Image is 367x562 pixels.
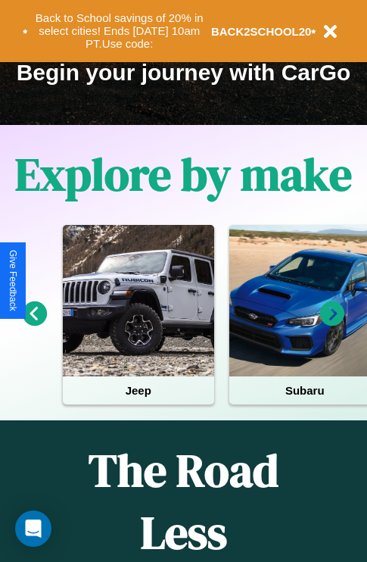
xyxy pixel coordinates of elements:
div: Give Feedback [8,250,18,311]
b: BACK2SCHOOL20 [211,25,312,38]
div: Open Intercom Messenger [15,510,51,547]
h1: Explore by make [15,143,352,205]
h4: Jeep [63,376,214,404]
button: Back to School savings of 20% in select cities! Ends [DATE] 10am PT.Use code: [28,8,211,55]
